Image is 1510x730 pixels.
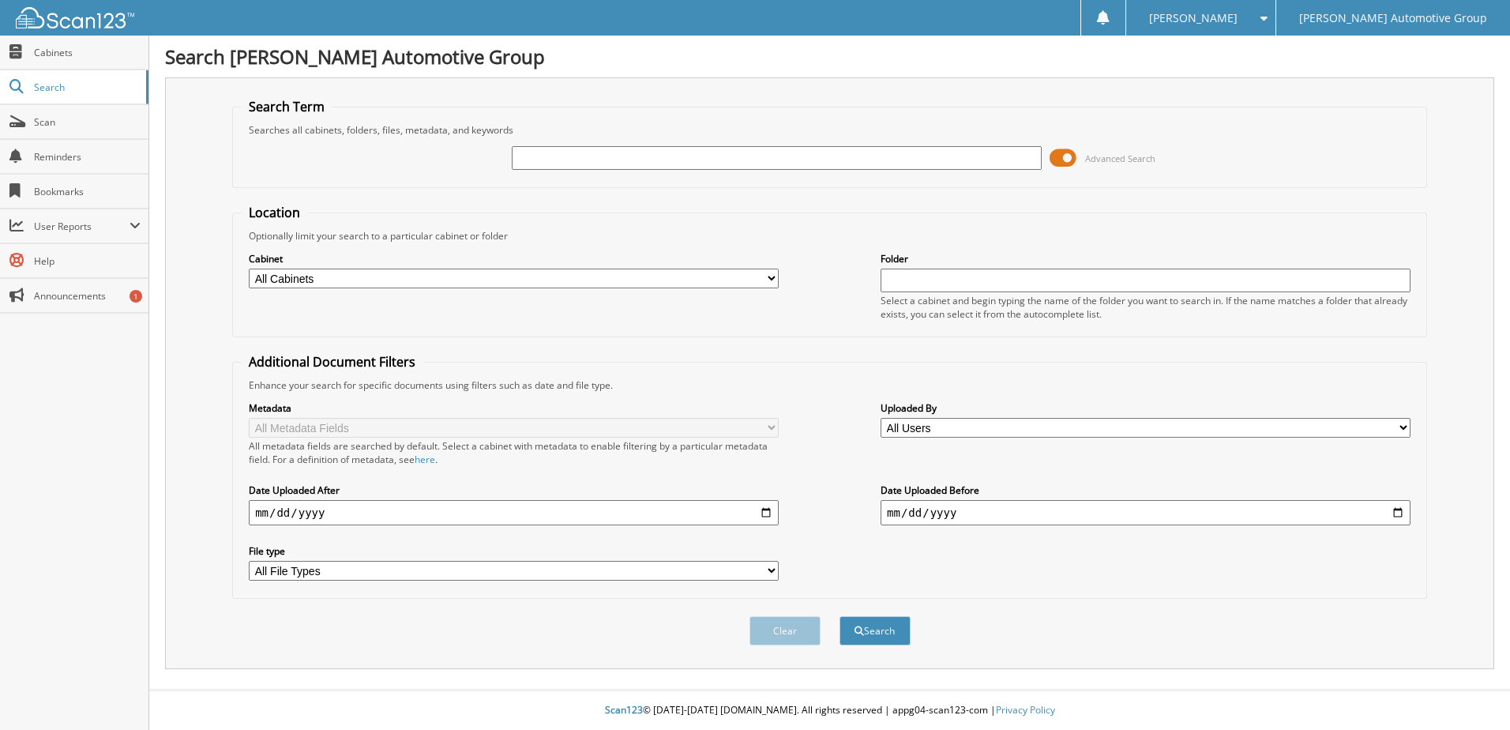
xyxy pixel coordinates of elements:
[34,220,130,233] span: User Reports
[34,115,141,129] span: Scan
[34,289,141,303] span: Announcements
[165,43,1494,70] h1: Search [PERSON_NAME] Automotive Group
[249,401,779,415] label: Metadata
[881,294,1410,321] div: Select a cabinet and begin typing the name of the folder you want to search in. If the name match...
[605,703,643,717] span: Scan123
[241,123,1418,137] div: Searches all cabinets, folders, files, metadata, and keywords
[149,691,1510,730] div: © [DATE]-[DATE] [DOMAIN_NAME]. All rights reserved | appg04-scan123-com |
[34,46,141,59] span: Cabinets
[996,703,1055,717] a: Privacy Policy
[241,229,1418,243] div: Optionally limit your search to a particular cabinet or folder
[241,378,1418,392] div: Enhance your search for specific documents using filters such as date and file type.
[1149,13,1238,23] span: [PERSON_NAME]
[241,98,332,115] legend: Search Term
[249,252,779,265] label: Cabinet
[241,353,423,371] legend: Additional Document Filters
[1299,13,1487,23] span: [PERSON_NAME] Automotive Group
[34,254,141,268] span: Help
[249,500,779,525] input: start
[881,500,1410,525] input: end
[130,290,142,303] div: 1
[881,252,1410,265] label: Folder
[241,204,308,221] legend: Location
[249,544,779,558] label: File type
[840,616,911,645] button: Search
[881,401,1410,415] label: Uploaded By
[34,185,141,198] span: Bookmarks
[415,453,435,466] a: here
[34,150,141,164] span: Reminders
[881,484,1410,497] label: Date Uploaded Before
[249,484,779,497] label: Date Uploaded After
[16,7,134,28] img: scan123-logo-white.svg
[249,439,779,466] div: All metadata fields are searched by default. Select a cabinet with metadata to enable filtering b...
[34,81,138,94] span: Search
[1085,152,1155,164] span: Advanced Search
[749,616,821,645] button: Clear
